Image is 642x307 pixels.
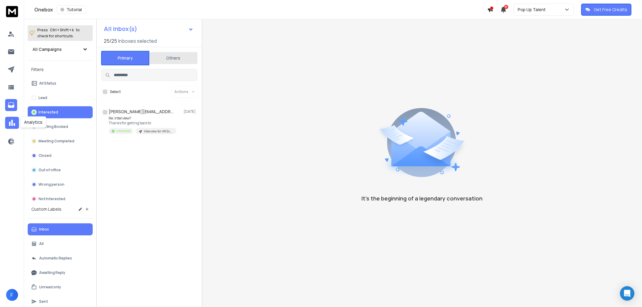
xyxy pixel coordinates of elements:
button: Automatic Replies [28,252,93,264]
p: Unread only [39,285,61,290]
button: Awaiting Reply [28,267,93,279]
button: All Campaigns [28,43,93,55]
button: Inbox [28,223,93,235]
button: Primary [101,51,149,65]
p: Automatic Replies [39,256,72,261]
button: Lead [28,92,93,104]
p: Get Free Credits [594,7,627,13]
button: Meeting Booked [28,121,93,133]
h1: All Inbox(s) [104,26,137,32]
h3: Filters [28,65,93,74]
h3: Inboxes selected [118,37,157,45]
p: Lead [39,95,47,100]
p: Re: interview? [109,116,176,121]
p: Meeting Booked [39,124,68,129]
button: Closed [28,150,93,162]
h1: [PERSON_NAME][EMAIL_ADDRESS][DOMAIN_NAME] [109,109,175,115]
button: Others [149,51,197,65]
div: Onebox [34,5,487,14]
p: Closed [39,153,51,158]
button: Not Interested [28,193,93,205]
button: All Status [28,77,93,89]
button: Get Free Credits [581,4,631,16]
span: Ctrl + Shift + k [49,26,75,33]
p: Press to check for shortcuts. [37,27,80,39]
button: Wrong person [28,178,93,191]
p: Interview for HR Execs - [PERSON_NAME] [144,129,173,134]
p: It’s the beginning of a legendary conversation [362,194,483,203]
button: Unread only [28,281,93,293]
p: Awaiting Reply [39,270,65,275]
label: Select [110,89,121,94]
p: Interested [116,129,131,133]
p: All Status [39,81,56,86]
button: All [28,238,93,250]
span: 8 [504,5,508,9]
p: All [39,241,44,246]
h3: Custom Labels [31,206,61,212]
p: Out of office [39,168,61,172]
span: 25 / 25 [104,37,117,45]
p: Thanks for getting back to [109,121,176,126]
p: Meeting Completed [39,139,74,144]
p: Wrong person [39,182,64,187]
p: Not Interested [39,197,65,201]
button: Out of office [28,164,93,176]
p: Pop Up Talent [518,7,548,13]
button: F [6,289,18,301]
p: Interested [39,110,58,115]
p: Sent [39,299,48,304]
button: Tutorial [57,5,86,14]
p: [DATE] [184,109,197,114]
div: Open Intercom Messenger [620,286,634,301]
button: Meeting Completed [28,135,93,147]
p: Inbox [39,227,49,232]
button: Interested [28,106,93,118]
button: All Inbox(s) [99,23,198,35]
h1: All Campaigns [33,46,62,52]
div: Analytics [20,116,46,128]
